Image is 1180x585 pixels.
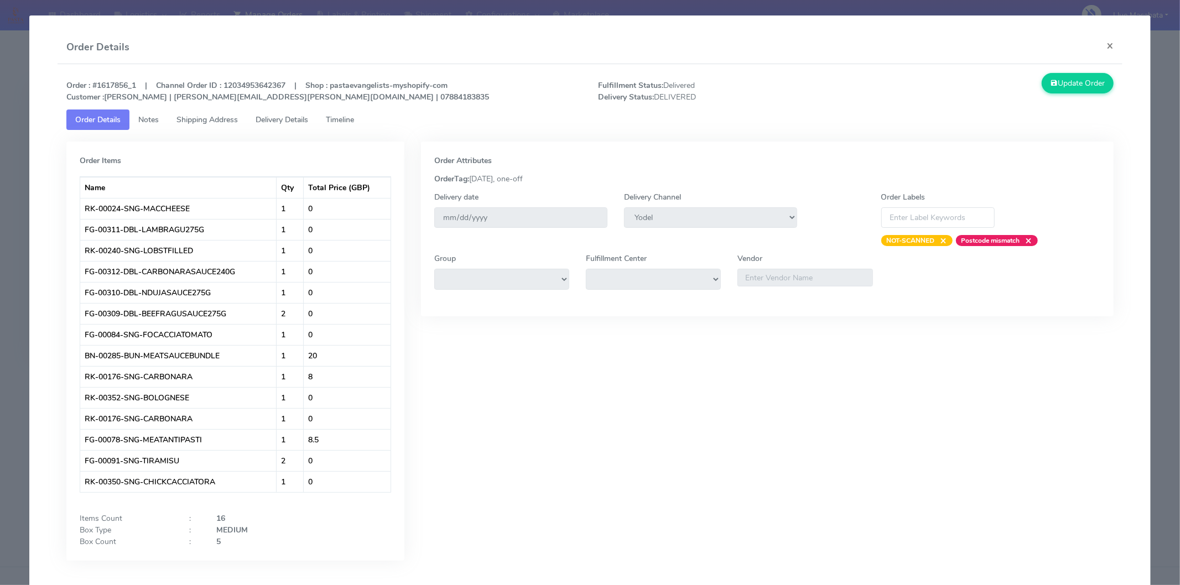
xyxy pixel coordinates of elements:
span: × [935,235,947,246]
td: RK-00024-SNG-MACCHEESE [80,198,277,219]
td: RK-00176-SNG-CARBONARA [80,408,277,429]
strong: Order Items [80,155,121,166]
td: FG-00312-DBL-CARBONARASAUCE240G [80,261,277,282]
td: 1 [277,240,304,261]
th: Name [80,177,277,198]
strong: Order : #1617856_1 | Channel Order ID : 12034953642367 | Shop : pastaevangelists-myshopify-com [P... [66,80,489,102]
td: 1 [277,387,304,408]
span: Delivered DELIVERED [590,80,856,103]
td: 0 [304,198,391,219]
td: RK-00350-SNG-CHICKCACCIATORA [80,471,277,492]
td: FG-00310-DBL-NDUJASAUCE275G [80,282,277,303]
strong: 5 [216,536,221,547]
td: 1 [277,219,304,240]
td: FG-00309-DBL-BEEFRAGUSAUCE275G [80,303,277,324]
td: 0 [304,471,391,492]
strong: OrderTag: [434,174,469,184]
div: Items Count [71,513,181,524]
ul: Tabs [66,109,1114,130]
span: Notes [138,114,159,125]
div: : [181,524,208,536]
span: Delivery Details [256,114,308,125]
div: : [181,536,208,547]
td: 1 [277,408,304,429]
td: 20 [304,345,391,366]
div: Box Type [71,524,181,536]
label: Fulfillment Center [586,253,647,264]
td: RK-00176-SNG-CARBONARA [80,366,277,387]
strong: Delivery Status: [598,92,654,102]
span: Timeline [326,114,354,125]
strong: Order Attributes [434,155,492,166]
button: Close [1098,31,1122,60]
label: Order Labels [881,191,926,203]
strong: Postcode mismatch [961,236,1020,245]
span: × [1020,235,1032,246]
td: 0 [304,387,391,408]
h4: Order Details [66,40,129,55]
td: 1 [277,471,304,492]
td: 0 [304,282,391,303]
strong: Customer : [66,92,104,102]
div: Box Count [71,536,181,547]
strong: MEDIUM [216,525,248,535]
td: 2 [277,450,304,471]
td: 0 [304,324,391,345]
th: Total Price (GBP) [304,177,391,198]
td: 1 [277,198,304,219]
div: [DATE], one-off [426,173,1109,185]
td: 2 [277,303,304,324]
td: 0 [304,450,391,471]
td: FG-00311-DBL-LAMBRAGU275G [80,219,277,240]
th: Qty [277,177,304,198]
input: Enter Vendor Name [737,269,872,286]
span: Shipping Address [176,114,238,125]
td: 0 [304,408,391,429]
td: FG-00091-SNG-TIRAMISU [80,450,277,471]
input: Enter Label Keywords [881,207,995,228]
td: BN-00285-BUN-MEATSAUCEBUNDLE [80,345,277,366]
strong: 16 [216,513,225,524]
td: RK-00240-SNG-LOBSTFILLED [80,240,277,261]
span: Order Details [75,114,121,125]
td: 0 [304,261,391,282]
td: 1 [277,366,304,387]
strong: Fulfillment Status: [598,80,663,91]
button: Update Order [1042,73,1114,93]
div: : [181,513,208,524]
td: 8 [304,366,391,387]
td: 1 [277,324,304,345]
td: RK-00352-SNG-BOLOGNESE [80,387,277,408]
label: Vendor [737,253,762,264]
label: Delivery Channel [624,191,681,203]
td: 1 [277,282,304,303]
td: 0 [304,240,391,261]
td: 8.5 [304,429,391,450]
td: FG-00084-SNG-FOCACCIATOMATO [80,324,277,345]
td: 0 [304,219,391,240]
strong: NOT-SCANNED [887,236,935,245]
td: FG-00078-SNG-MEATANTIPASTI [80,429,277,450]
td: 1 [277,261,304,282]
label: Delivery date [434,191,479,203]
td: 0 [304,303,391,324]
td: 1 [277,429,304,450]
td: 1 [277,345,304,366]
label: Group [434,253,456,264]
